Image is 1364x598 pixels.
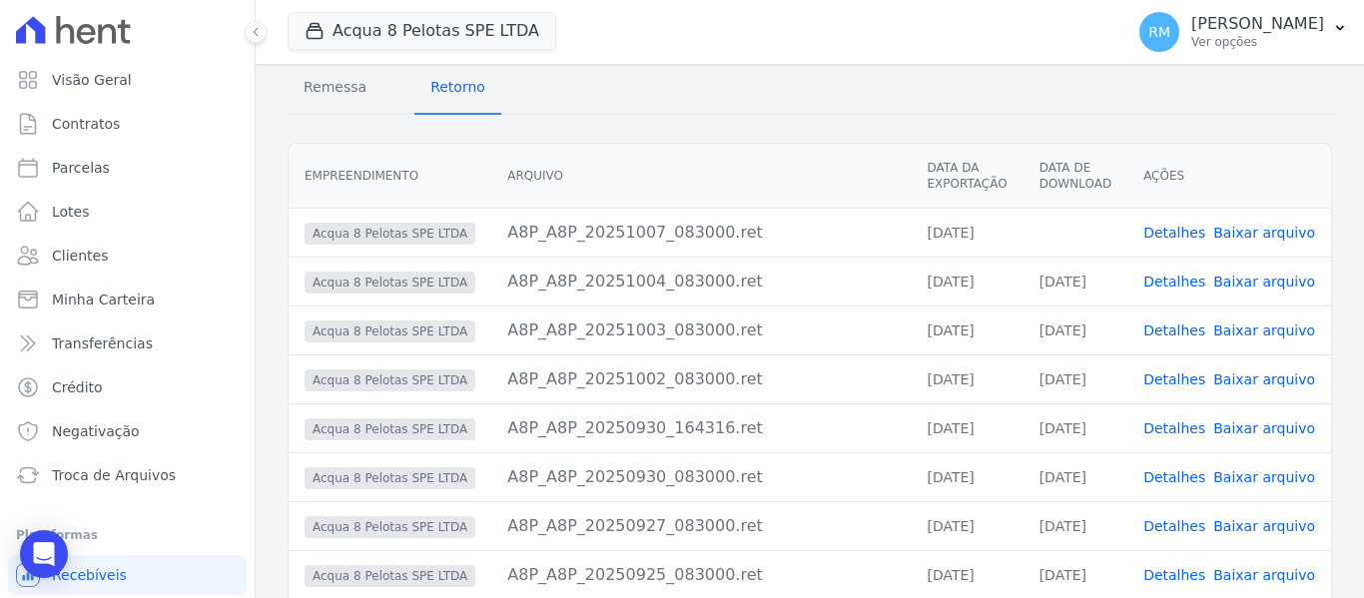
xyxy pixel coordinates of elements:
div: A8P_A8P_20250930_083000.ret [507,465,895,489]
span: Parcelas [52,158,110,178]
a: Lotes [8,192,247,232]
div: Open Intercom Messenger [20,530,68,578]
div: A8P_A8P_20250925_083000.ret [507,563,895,587]
a: Detalhes [1143,420,1205,436]
a: Contratos [8,104,247,144]
td: [DATE] [911,305,1023,354]
td: [DATE] [911,208,1023,257]
span: Negativação [52,421,140,441]
button: RM [PERSON_NAME] Ver opções [1123,4,1364,60]
button: Acqua 8 Pelotas SPE LTDA [288,12,556,50]
th: Ações [1127,144,1331,209]
a: Clientes [8,236,247,276]
div: A8P_A8P_20251002_083000.ret [507,367,895,391]
span: Clientes [52,246,108,266]
a: Detalhes [1143,322,1205,338]
a: Detalhes [1143,225,1205,241]
td: [DATE] [1023,257,1127,305]
a: Detalhes [1143,371,1205,387]
th: Arquivo [491,144,911,209]
span: Visão Geral [52,70,132,90]
span: Acqua 8 Pelotas SPE LTDA [305,516,475,538]
a: Troca de Arquivos [8,455,247,495]
th: Data da Exportação [911,144,1023,209]
span: Acqua 8 Pelotas SPE LTDA [305,320,475,342]
span: Acqua 8 Pelotas SPE LTDA [305,565,475,587]
span: Contratos [52,114,120,134]
span: Lotes [52,202,90,222]
a: Visão Geral [8,60,247,100]
td: [DATE] [911,452,1023,501]
a: Detalhes [1143,274,1205,290]
div: A8P_A8P_20251003_083000.ret [507,318,895,342]
a: Baixar arquivo [1213,322,1315,338]
span: Acqua 8 Pelotas SPE LTDA [305,418,475,440]
p: Ver opções [1191,34,1324,50]
a: Negativação [8,411,247,451]
a: Detalhes [1143,518,1205,534]
div: A8P_A8P_20250927_083000.ret [507,514,895,538]
td: [DATE] [911,501,1023,550]
a: Baixar arquivo [1213,225,1315,241]
span: Troca de Arquivos [52,465,176,485]
span: Transferências [52,333,153,353]
span: Acqua 8 Pelotas SPE LTDA [305,467,475,489]
td: [DATE] [911,257,1023,305]
a: Detalhes [1143,469,1205,485]
td: [DATE] [1023,305,1127,354]
a: Crédito [8,367,247,407]
span: Acqua 8 Pelotas SPE LTDA [305,272,475,294]
span: RM [1148,25,1170,39]
a: Retorno [414,63,501,115]
a: Baixar arquivo [1213,469,1315,485]
th: Empreendimento [289,144,491,209]
div: A8P_A8P_20251007_083000.ret [507,221,895,245]
a: Baixar arquivo [1213,274,1315,290]
a: Recebíveis [8,555,247,595]
td: [DATE] [1023,501,1127,550]
td: [DATE] [911,354,1023,403]
span: Acqua 8 Pelotas SPE LTDA [305,223,475,245]
div: Plataformas [16,523,239,547]
a: Parcelas [8,148,247,188]
nav: Tab selector [288,63,501,115]
a: Detalhes [1143,567,1205,583]
a: Remessa [288,63,382,115]
td: [DATE] [911,403,1023,452]
span: Remessa [292,67,378,107]
div: A8P_A8P_20250930_164316.ret [507,416,895,440]
div: A8P_A8P_20251004_083000.ret [507,270,895,294]
span: Crédito [52,377,103,397]
span: Recebíveis [52,565,127,585]
span: Acqua 8 Pelotas SPE LTDA [305,369,475,391]
span: Retorno [418,67,497,107]
a: Minha Carteira [8,280,247,319]
a: Baixar arquivo [1213,567,1315,583]
a: Baixar arquivo [1213,371,1315,387]
a: Transferências [8,323,247,363]
span: Minha Carteira [52,290,155,309]
a: Baixar arquivo [1213,420,1315,436]
td: [DATE] [1023,354,1127,403]
th: Data de Download [1023,144,1127,209]
p: [PERSON_NAME] [1191,14,1324,34]
a: Baixar arquivo [1213,518,1315,534]
td: [DATE] [1023,452,1127,501]
td: [DATE] [1023,403,1127,452]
